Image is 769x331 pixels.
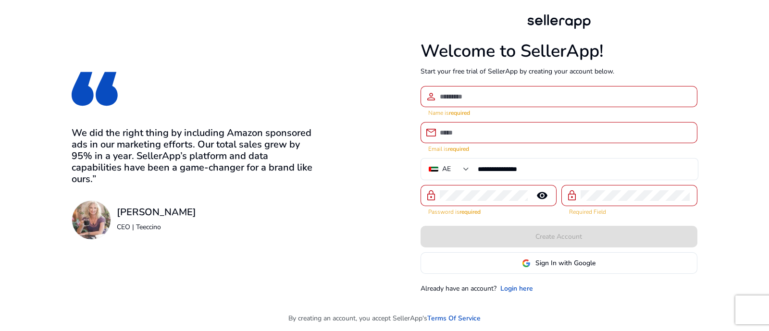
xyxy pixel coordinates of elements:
strong: required [448,145,469,153]
img: google-logo.svg [522,259,531,268]
div: AE [442,164,451,174]
p: Start your free trial of SellerApp by creating your account below. [421,66,697,76]
h3: We did the right thing by including Amazon sponsored ads in our marketing efforts. Our total sale... [72,127,318,185]
p: Already have an account? [421,283,496,294]
a: Login here [500,283,533,294]
mat-error: Required Field [569,206,690,216]
button: Sign In with Google [421,252,697,274]
a: Terms Of Service [427,313,481,323]
span: Sign In with Google [535,258,595,268]
span: person [425,91,437,102]
strong: required [449,109,470,117]
span: lock [425,190,437,201]
span: lock [566,190,578,201]
mat-error: Email is [428,143,690,153]
mat-error: Password is [428,206,549,216]
p: CEO | Teeccino [117,222,196,232]
h1: Welcome to SellerApp! [421,41,697,61]
span: email [425,127,437,138]
strong: required [459,208,481,216]
mat-icon: remove_red_eye [531,190,554,201]
h3: [PERSON_NAME] [117,207,196,218]
mat-error: Name is [428,107,690,117]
